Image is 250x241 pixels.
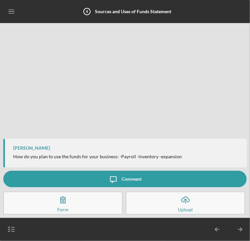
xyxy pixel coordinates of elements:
[13,145,50,151] div: [PERSON_NAME]
[122,171,142,187] div: Comment
[95,9,172,14] b: Sources and Uses of Funds Statement
[3,192,123,215] button: Form
[126,192,245,215] button: Upload
[57,208,69,211] div: Form
[13,154,182,159] div: How do you plan to use the funds for your business: -Payroll -inventory -expansion
[3,171,247,187] button: Comment
[86,10,88,14] tspan: 4
[178,208,193,211] div: Upload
